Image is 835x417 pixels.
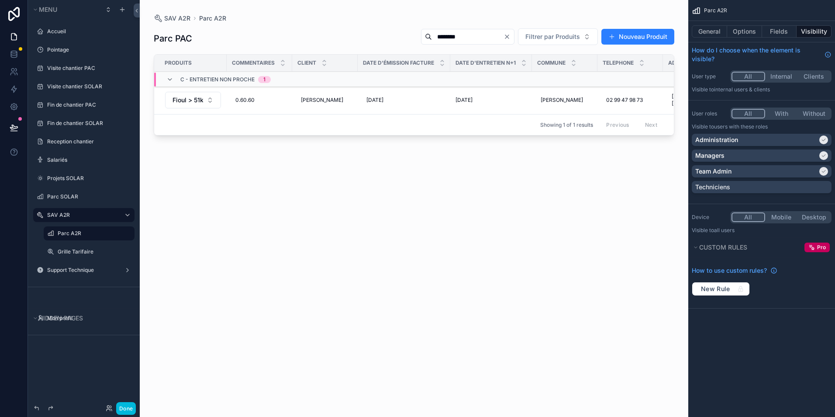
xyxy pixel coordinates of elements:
[47,193,129,200] label: Parc SOLAR
[692,282,750,296] button: New Rule
[672,93,727,107] span: [STREET_ADDRESS][PERSON_NAME]
[731,212,765,222] button: All
[695,167,731,176] p: Team Admin
[692,214,727,221] label: Device
[39,6,57,13] span: Menu
[606,97,643,104] span: 02 99 47 98 73
[47,65,129,72] label: Visite chantier PAC
[692,86,832,93] p: Visible to
[154,14,190,23] a: SAV A2R
[235,97,255,104] span: 0.60.60
[692,266,777,275] a: How to use custom rules?
[47,175,129,182] label: Projets SOLAR
[692,73,727,80] label: User type
[455,59,516,66] span: Date d'entretien n+1
[692,266,767,275] span: How to use custom rules?
[765,109,798,118] button: With
[704,7,727,14] span: Parc A2R
[797,212,830,222] button: Desktop
[301,97,343,104] span: [PERSON_NAME]
[541,97,583,104] span: [PERSON_NAME]
[692,25,727,38] button: General
[47,101,129,108] label: Fin de chantier PAC
[762,25,797,38] button: Fields
[164,14,190,23] span: SAV A2R
[47,267,117,274] label: Support Technique
[154,32,192,45] h1: Parc PAC
[173,96,203,104] span: Fioul > 51kw
[601,29,674,45] button: Nouveau Produit
[31,312,131,324] button: Hidden pages
[692,123,832,130] p: Visible to
[797,25,832,38] button: Visibility
[504,33,514,40] button: Clear
[765,72,798,81] button: Internal
[817,244,826,251] span: Pro
[47,315,129,322] label: Mon profil
[165,92,221,108] button: Select Button
[697,285,734,293] span: New Rule
[695,136,738,144] p: Administration
[714,227,735,233] span: all users
[731,72,765,81] button: All
[692,110,727,117] label: User roles
[692,46,832,63] a: How do I choose when the element is visible?
[731,109,765,118] button: All
[58,248,129,255] label: Grille Tarifaire
[47,156,129,163] label: Salariés
[695,151,725,160] p: Managers
[180,76,255,83] span: c - entretien non proche
[31,3,100,16] button: Menu
[47,83,129,90] label: Visite chantier SOLAR
[692,241,801,254] button: Custom rules
[714,123,768,130] span: Users with these roles
[47,120,129,127] label: Fin de chantier SOLAR
[797,109,830,118] button: Without
[263,76,266,83] div: 1
[727,25,762,38] button: Options
[537,59,566,66] span: Commune
[714,86,770,93] span: Internal users & clients
[765,212,798,222] button: Mobile
[47,28,129,35] label: Accueil
[232,59,275,66] span: Commentaires
[47,138,129,145] label: Reception chantier
[455,97,473,104] span: [DATE]
[540,122,593,129] span: Showing 1 of 1 results
[199,14,226,23] a: Parc A2R
[366,97,383,104] span: [DATE]
[116,402,136,415] button: Done
[165,59,192,66] span: Produits
[797,72,830,81] button: Clients
[47,212,117,219] label: SAV A2R
[297,59,316,66] span: Client
[692,46,821,63] span: How do I choose when the element is visible?
[695,183,730,191] p: Techniciens
[58,230,129,237] label: Parc A2R
[603,59,634,66] span: Telephone
[47,46,129,53] label: Pointage
[668,59,693,66] span: Adresse
[692,227,832,234] p: Visible to
[363,59,434,66] span: Date d'émission facture
[699,243,747,251] span: Custom rules
[518,28,598,45] button: Select Button
[525,32,580,41] span: Filtrer par Produits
